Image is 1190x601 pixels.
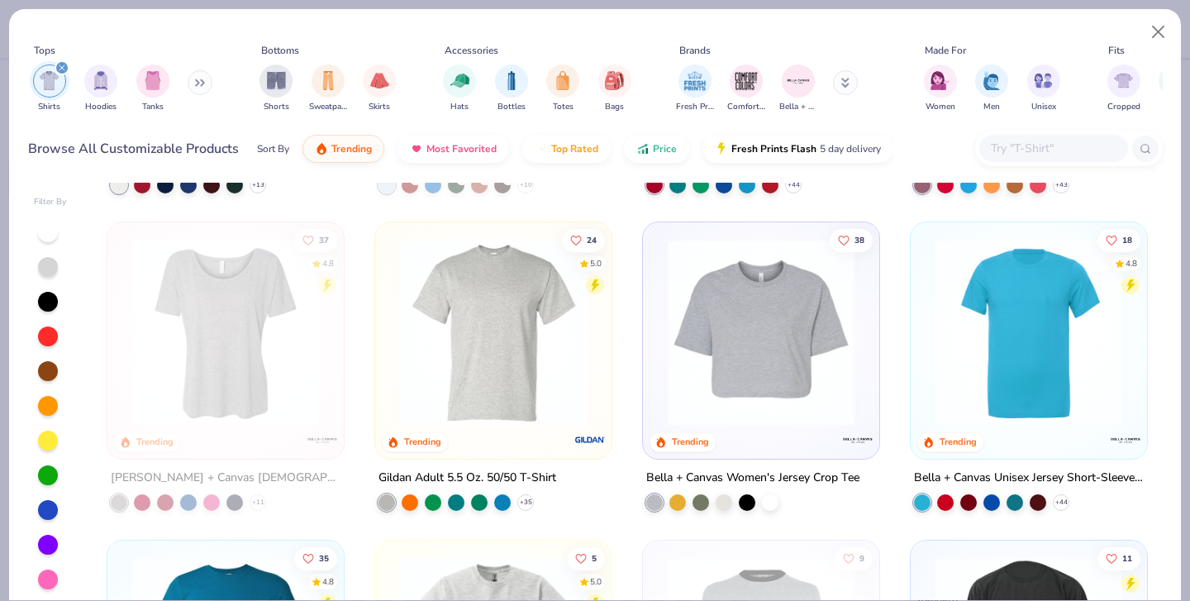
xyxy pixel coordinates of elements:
button: filter button [779,64,817,113]
div: Bella + Canvas Unisex Jersey Short-Sleeve T-Shirt [914,468,1144,489]
img: flash.gif [715,142,728,155]
span: + 43 [1054,179,1067,189]
div: Bella + Canvas Women's Jersey Crop Tee [646,468,859,489]
button: filter button [33,64,66,113]
div: Browse All Customizable Products [28,139,239,159]
div: filter for Bella + Canvas [779,64,817,113]
img: trending.gif [315,142,328,155]
button: filter button [136,64,169,113]
img: 91159a56-43a2-494b-b098-e2c28039eaf0 [392,239,595,426]
div: filter for Bags [598,64,631,113]
img: Women Image [931,71,950,90]
button: filter button [495,64,528,113]
span: + 11 [252,498,264,508]
span: Comfort Colors [727,101,765,113]
img: Fresh Prints Image [683,69,707,93]
button: Like [830,229,873,252]
div: filter for Comfort Colors [727,64,765,113]
div: filter for Hats [443,64,476,113]
span: Top Rated [551,142,598,155]
button: Most Favorited [397,135,509,163]
img: Totes Image [554,71,572,90]
div: filter for Unisex [1027,64,1060,113]
button: filter button [84,64,117,113]
img: Bella + Canvas logo [841,423,874,456]
button: Fresh Prints Flash5 day delivery [702,135,893,163]
span: + 13 [252,179,264,189]
button: filter button [363,64,396,113]
div: Sort By [257,141,289,156]
input: Try "T-Shirt" [989,139,1116,158]
button: filter button [259,64,293,113]
div: Made For [925,43,966,58]
span: Hoodies [85,101,117,113]
span: Skirts [369,101,390,113]
img: Tanks Image [144,71,162,90]
span: Trending [331,142,372,155]
span: Fresh Prints Flash [731,142,816,155]
span: Bottles [497,101,526,113]
img: Skirts Image [370,71,389,90]
button: filter button [309,64,347,113]
img: f8368540-1c17-41b5-a2fe-f968675bffdf [659,239,863,426]
span: + 44 [1054,498,1067,508]
img: Bella + Canvas logo [306,423,339,456]
button: filter button [546,64,579,113]
div: Tops [34,43,55,58]
div: filter for Skirts [363,64,396,113]
img: Hats Image [450,71,469,90]
div: filter for Fresh Prints [676,64,714,113]
img: Hoodies Image [92,71,110,90]
img: Sweatpants Image [319,71,337,90]
button: filter button [1107,64,1140,113]
span: 5 [592,554,597,562]
button: Like [835,546,873,570]
span: 35 [320,554,330,562]
div: Brands [679,43,711,58]
div: Accessories [445,43,498,58]
span: 9 [859,554,864,562]
span: Women [926,101,955,113]
img: Shirts Image [40,71,59,90]
button: Like [295,546,338,570]
img: 10a0a8bf-8f21-4ecd-81c8-814f1e31d243 [927,239,1130,426]
div: filter for Men [975,64,1008,113]
span: Price [653,142,677,155]
span: Shirts [38,101,60,113]
button: Price [624,135,689,163]
div: 4.8 [323,575,335,588]
span: 18 [1122,236,1132,245]
span: Most Favorited [426,142,497,155]
div: 4.8 [1126,258,1137,270]
button: Like [295,229,338,252]
div: filter for Bottles [495,64,528,113]
span: Unisex [1031,101,1056,113]
span: Bella + Canvas [779,101,817,113]
span: 5 day delivery [820,140,881,159]
div: 5.0 [590,575,602,588]
div: Bottoms [261,43,299,58]
span: Totes [553,101,574,113]
div: filter for Shorts [259,64,293,113]
img: eb8a7d79-df70-4ae7-9864-15be3eca354a [595,239,798,426]
button: filter button [1027,64,1060,113]
button: filter button [443,64,476,113]
button: filter button [676,64,714,113]
div: 5.0 [590,258,602,270]
img: Unisex Image [1034,71,1053,90]
img: Comfort Colors Image [734,69,759,93]
span: Shorts [264,101,289,113]
span: 24 [587,236,597,245]
div: filter for Totes [546,64,579,113]
span: Tanks [142,101,164,113]
span: 37 [320,236,330,245]
div: [PERSON_NAME] + Canvas [DEMOGRAPHIC_DATA]' Slouchy T-Shirt [111,468,340,489]
span: Hats [450,101,469,113]
div: Gildan Adult 5.5 Oz. 50/50 T-Shirt [378,468,556,489]
img: Gildan logo [574,423,607,456]
div: filter for Sweatpants [309,64,347,113]
span: Men [983,101,1000,113]
button: filter button [975,64,1008,113]
span: Cropped [1107,101,1140,113]
img: 812cf23a-d6f0-499d-bf2e-fcedfb2fc69c [862,239,1065,426]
